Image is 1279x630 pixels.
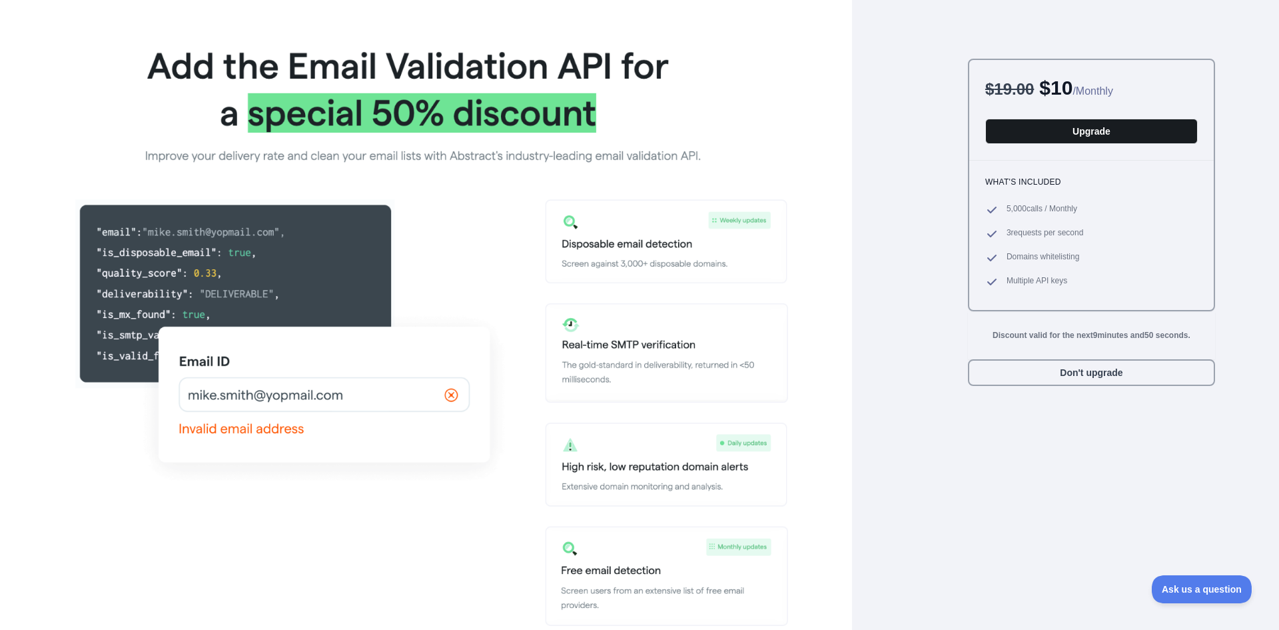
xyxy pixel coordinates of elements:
[1007,203,1077,217] span: 5,000 calls / Monthly
[968,359,1215,386] button: Don't upgrade
[993,331,1190,340] strong: Discount valid for the next 9 minutes and 50 seconds.
[985,80,1034,98] span: $ 19.00
[1007,227,1083,241] span: 3 requests per second
[1039,77,1072,99] span: $ 10
[1072,85,1112,97] span: / Monthly
[64,32,788,628] img: Offer
[1152,575,1252,603] iframe: Toggle Customer Support
[985,177,1198,187] h3: What's included
[1007,251,1079,265] span: Domains whitelisting
[985,119,1198,144] button: Upgrade
[1007,275,1067,289] span: Multiple API keys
